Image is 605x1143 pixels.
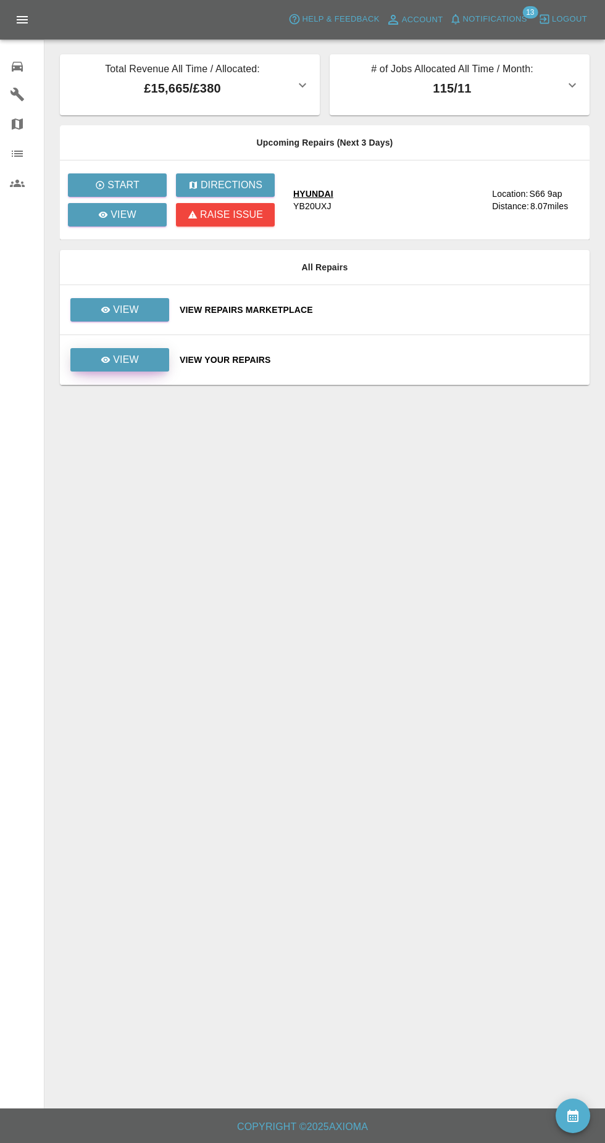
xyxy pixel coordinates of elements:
a: HYUNDAIYB20UXJ [293,188,482,212]
div: HYUNDAI [293,188,333,200]
button: # of Jobs Allocated All Time / Month:115/11 [330,54,590,115]
div: Location: [492,188,528,200]
button: Total Revenue All Time / Allocated:£15,665/£380 [60,54,320,115]
th: All Repairs [60,250,590,285]
button: Open drawer [7,5,37,35]
span: Help & Feedback [302,12,379,27]
a: View [70,348,169,372]
button: Start [68,173,167,197]
div: YB20UXJ [293,200,332,212]
a: Account [383,10,446,30]
a: View [68,203,167,227]
div: S66 9ap [529,188,562,200]
p: View [113,352,139,367]
button: availability [556,1099,590,1133]
a: Location:S66 9apDistance:8.07miles [492,188,580,212]
h6: Copyright © 2025 Axioma [10,1118,595,1136]
p: # of Jobs Allocated All Time / Month: [340,62,565,79]
p: £15,665 / £380 [70,79,295,98]
a: View [70,304,170,314]
span: Logout [552,12,587,27]
p: View [113,302,139,317]
p: Raise issue [200,207,263,222]
span: 13 [522,6,538,19]
button: Logout [535,10,590,29]
button: Directions [176,173,275,197]
button: Help & Feedback [285,10,382,29]
a: View [70,354,170,364]
p: Total Revenue All Time / Allocated: [70,62,295,79]
a: View Repairs Marketplace [180,304,580,316]
div: Distance: [492,200,529,212]
span: Account [402,13,443,27]
p: Start [107,178,140,193]
button: Raise issue [176,203,275,227]
div: 8.07 miles [530,200,580,212]
button: Notifications [446,10,530,29]
a: View Your Repairs [180,354,580,366]
p: Directions [201,178,262,193]
a: View [70,298,169,322]
th: Upcoming Repairs (Next 3 Days) [60,125,590,160]
p: 115 / 11 [340,79,565,98]
span: Notifications [463,12,527,27]
p: View [111,207,136,222]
